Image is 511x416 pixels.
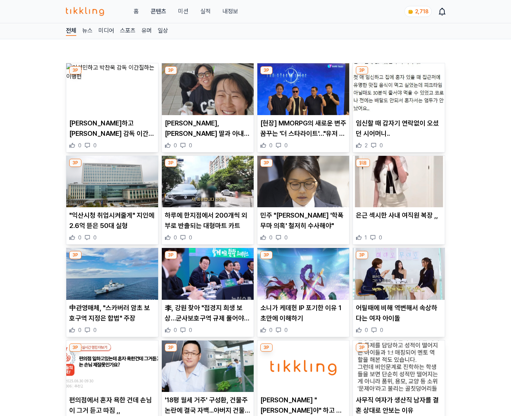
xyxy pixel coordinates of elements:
[269,234,273,241] span: 0
[260,210,346,231] p: 민주 "[PERSON_NAME] '학폭 무마 의혹' 철저히 수사해야"
[365,234,367,241] span: 1
[174,234,177,241] span: 0
[353,63,445,152] div: 3P 임신할 때 갑자기 연락없이 오셨던 시어머니.. 임신할 때 갑자기 연락없이 오셨던 시어머니.. 2 0
[257,155,350,245] div: 3P 민주 "김건희 '학폭 무마 의혹' 철저히 수사해야" 민주 "[PERSON_NAME] '학폭 무마 의혹' 철저히 수사해야" 0 0
[162,340,254,392] img: '18평 월세 거주' 구성환, 건물주 논란에 결국 자백...아버지 건물 증여받아(+나혼산,유퀴즈,꽃분이)
[69,210,155,231] p: "익산시청 취업시켜줄게" 지인에 2.6억 뜯은 50대 실형
[161,63,254,152] div: 3P 정은표, 사춘기 딸과 아내 갈등 중재 노하우 공개…“심판 아닌 사회자처럼” [PERSON_NAME], [PERSON_NAME] 딸과 아내 [PERSON_NAME] 중재 ...
[69,343,81,352] div: 3P
[158,26,168,36] a: 일상
[356,343,368,352] div: 3P
[257,248,349,300] img: 소니가 케데헌 IP 포기한 이유 1초만에 이해하기
[380,142,383,149] span: 0
[257,63,350,152] div: 3P [현장] MMORPG의 새로운 변주 꿈꾸는 '더 스타라이트'…"유저 선택이 곧 이야기" [현장] MMORPG의 새로운 변주 꿈꾸는 '더 스타라이트'…"유저 선택이 곧 이...
[69,159,81,167] div: 3P
[66,155,158,245] div: 3P "익산시청 취업시켜줄게" 지인에 2.6억 뜯은 50대 실형 "익산시청 취업시켜줄게" 지인에 2.6억 뜯은 50대 실형 0 0
[257,248,350,337] div: 3P 소니가 케데헌 IP 포기한 이유 1초만에 이해하기 소니가 케데헌 IP 포기한 이유 1초만에 이해하기 0 0
[69,303,155,323] p: 中관영매체, "스카버러 암초 보호구역 지정은 합법" 주장
[161,155,254,245] div: 3P 하루에 한지점에서 200개씩 외부로 반출되는 대형마트 카트 하루에 한지점에서 200개씩 외부로 반출되는 대형마트 카트 0 0
[257,156,349,208] img: 민주 "김건희 '학폭 무마 의혹' 철저히 수사해야"
[151,7,166,16] a: 콘텐츠
[78,326,81,334] span: 0
[178,7,188,16] button: 미션
[380,326,383,334] span: 0
[66,248,158,337] div: 3P 中관영매체, "스카버러 암초 보호구역 지정은 합법" 주장 中관영매체, "스카버러 암초 보호구역 지정은 합법" 주장 0 0
[66,63,158,152] div: 3P 이성민하고 박찬욱 감독 이간질하는 이병헌 [PERSON_NAME]하고 [PERSON_NAME] 감독 이간질하는 [PERSON_NAME] 0 0
[356,303,442,323] p: 어릴때에 비해 역변해서 속상하다는 여자 아이돌
[353,156,445,208] img: 은근 섹시한 사내 여직원 복장 ,,
[415,9,428,14] span: 2,718
[269,142,273,149] span: 0
[356,251,368,259] div: 3P
[189,142,192,149] span: 0
[174,326,177,334] span: 0
[260,395,346,416] p: [PERSON_NAME] "[PERSON_NAME]야" 하고 신난 [PERSON_NAME]
[165,303,251,323] p: 李, 강원 찾아 "접경지 희생 보상…군사보호구역 규제 풀어야"(종합)
[174,142,177,149] span: 0
[134,7,139,16] a: 홈
[223,7,238,16] a: 내정보
[82,26,93,36] a: 뉴스
[78,142,81,149] span: 0
[69,251,81,259] div: 3P
[66,63,158,115] img: 이성민하고 박찬욱 감독 이간질하는 이병헌
[260,303,346,323] p: 소니가 케데헌 IP 포기한 이유 1초만에 이해하기
[353,63,445,115] img: 임신할 때 갑자기 연락없이 오셨던 시어머니..
[365,142,368,149] span: 2
[98,26,114,36] a: 미디어
[165,210,251,231] p: 하루에 한지점에서 200개씩 외부로 반출되는 대형마트 카트
[165,343,177,352] div: 3P
[284,326,288,334] span: 0
[356,395,442,416] p: 사무직 여자가 생산직 남자를 결혼 상대로 안보는 이유
[379,234,382,241] span: 0
[356,118,442,139] p: 임신할 때 갑자기 연락없이 오셨던 시어머니..
[162,248,254,300] img: 李, 강원 찾아 "접경지 희생 보상…군사보호구역 규제 풀어야"(종합)
[120,26,136,36] a: 스포츠
[93,326,97,334] span: 0
[353,248,445,300] img: 어릴때에 비해 역변해서 속상하다는 여자 아이돌
[284,234,288,241] span: 0
[260,118,346,139] p: [현장] MMORPG의 새로운 변주 꿈꾸는 '더 스타라이트'…"유저 선택이 곧 이야기"
[93,142,97,149] span: 0
[69,118,155,139] p: [PERSON_NAME]하고 [PERSON_NAME] 감독 이간질하는 [PERSON_NAME]
[284,142,288,149] span: 0
[66,248,158,300] img: 中관영매체, "스카버러 암초 보호구역 지정은 합법" 주장
[353,155,445,245] div: 읽음 은근 섹시한 사내 여직원 복장 ,, 은근 섹시한 사내 여직원 복장 ,, 1 0
[165,251,177,259] div: 3P
[260,159,273,167] div: 3P
[165,66,177,74] div: 3P
[365,326,368,334] span: 0
[93,234,97,241] span: 0
[260,66,273,74] div: 3P
[66,340,158,392] img: 편의점에서 혼자 욕한 건데 손님이 그거 듣고 따짐 ,,
[356,210,442,221] p: 은근 섹시한 사내 여직원 복장 ,,
[66,7,104,16] img: 티끌링
[353,340,445,392] img: 사무직 여자가 생산직 남자를 결혼 상대로 안보는 이유
[165,395,251,416] p: '18평 월세 거주' 구성환, 건물주 논란에 결국 자백...아버지 건물 증여받아(+[PERSON_NAME],[PERSON_NAME],[PERSON_NAME])
[141,26,152,36] a: 유머
[257,340,349,392] img: 권은비한테 "은비야" 하고 신난 최예나
[260,343,273,352] div: 3P
[162,63,254,115] img: 정은표, 사춘기 딸과 아내 갈등 중재 노하우 공개…“심판 아닌 사회자처럼”
[189,234,192,241] span: 0
[161,248,254,337] div: 3P 李, 강원 찾아 "접경지 희생 보상…군사보호구역 규제 풀어야"(종합) 李, 강원 찾아 "접경지 희생 보상…군사보호구역 규제 풀어야"(종합) 0 0
[269,326,273,334] span: 0
[257,63,349,115] img: [현장] MMORPG의 새로운 변주 꿈꾸는 '더 스타라이트'…"유저 선택이 곧 이야기"
[260,251,273,259] div: 3P
[69,395,155,416] p: 편의점에서 혼자 욕한 건데 손님이 그거 듣고 따짐 ,,
[162,156,254,208] img: 하루에 한지점에서 200개씩 외부로 반출되는 대형마트 카트
[69,66,81,74] div: 3P
[189,326,192,334] span: 0
[200,7,211,16] a: 실적
[66,26,76,36] a: 전체
[165,159,177,167] div: 3P
[356,66,368,74] div: 3P
[408,9,414,15] img: coin
[356,159,370,167] div: 읽음
[66,156,158,208] img: "익산시청 취업시켜줄게" 지인에 2.6억 뜯은 50대 실형
[165,118,251,139] p: [PERSON_NAME], [PERSON_NAME] 딸과 아내 [PERSON_NAME] 중재 [PERSON_NAME] 공개…“심판 아닌 사회자처럼”
[353,248,445,337] div: 3P 어릴때에 비해 역변해서 속상하다는 여자 아이돌 어릴때에 비해 역변해서 속상하다는 여자 아이돌 0 0
[78,234,81,241] span: 0
[404,6,430,17] a: coin 2,718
